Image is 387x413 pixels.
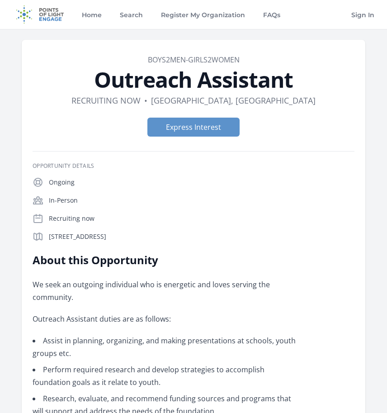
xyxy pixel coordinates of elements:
[147,118,240,137] button: Express Interest
[49,196,354,205] p: In-Person
[144,94,147,107] div: •
[49,214,354,223] p: Recruiting now
[33,162,354,170] h3: Opportunity Details
[33,363,297,389] li: Perform required research and develop strategies to accomplish foundation goals as it relate to y...
[33,253,297,267] h2: About this Opportunity
[71,94,141,107] dd: Recruiting now
[33,278,297,304] p: We seek an outgoing individual who is energetic and loves serving the community.
[33,334,297,360] li: Assist in planning, organizing, and making presentations at schools, youth groups etc.
[49,232,354,241] p: [STREET_ADDRESS]
[151,94,316,107] dd: [GEOGRAPHIC_DATA], [GEOGRAPHIC_DATA]
[33,69,354,90] h1: Outreach Assistant
[148,55,240,65] a: Boys2MEN-Girls2WOMEN
[33,313,297,325] p: Outreach Assistant duties are as follows:
[49,178,354,187] p: Ongoing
